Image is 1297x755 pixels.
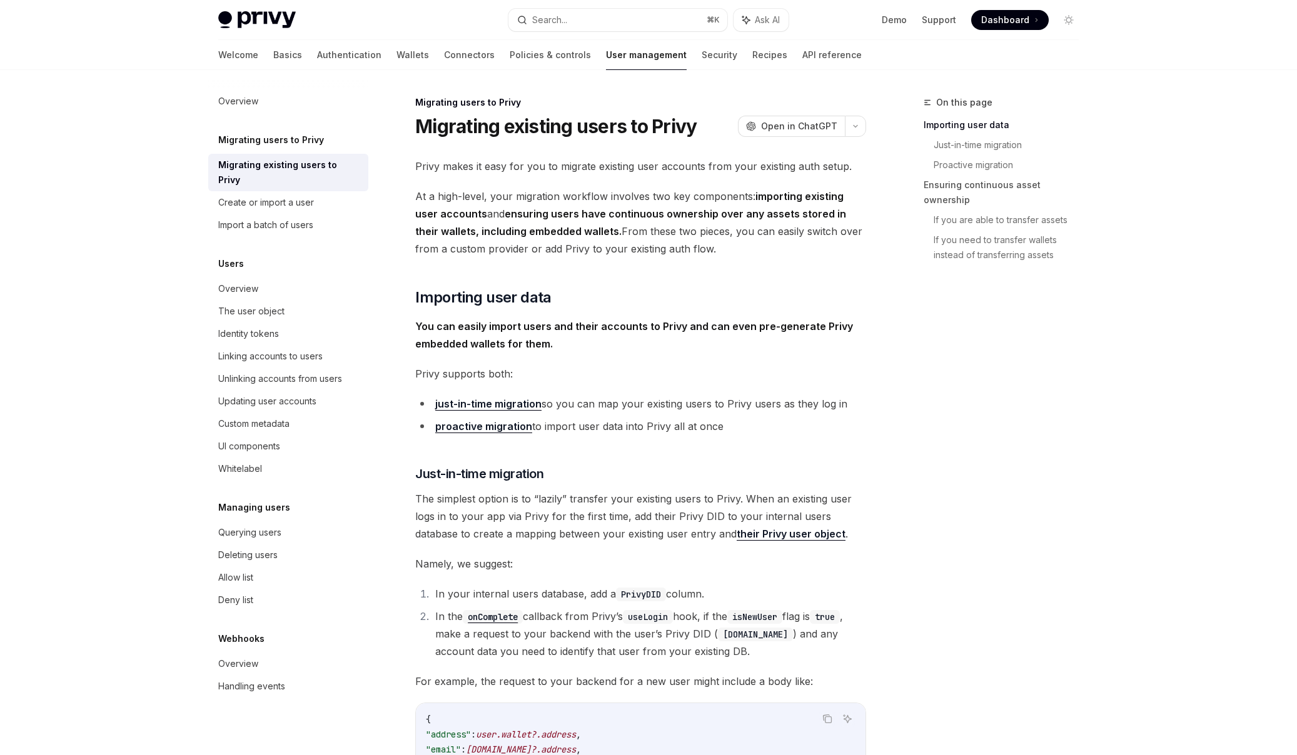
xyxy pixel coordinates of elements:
[208,345,368,367] a: Linking accounts to users
[444,40,495,70] a: Connectors
[576,744,581,755] span: ,
[466,744,576,755] span: [DOMAIN_NAME]?.address
[218,631,265,646] h5: Webhooks
[606,40,687,70] a: User management
[218,157,361,187] div: Migrating existing users to Privy
[218,132,324,147] h5: Migrating users to Privy
[727,610,782,624] code: isNewUser
[415,187,866,257] span: At a high-level, your migration workflow involves two key components: and From these two pieces, ...
[810,610,840,624] code: true
[208,675,368,697] a: Handling events
[208,435,368,457] a: UI components
[218,195,314,210] div: Create or import a user
[208,191,368,214] a: Create or import a user
[218,256,244,271] h5: Users
[208,544,368,566] a: Deleting users
[218,394,316,409] div: Updating user accounts
[317,40,381,70] a: Authentication
[936,95,992,110] span: On this page
[426,744,461,755] span: "email"
[839,711,855,727] button: Ask AI
[208,589,368,611] a: Deny list
[415,157,866,175] span: Privy makes it easy for you to migrate existing user accounts from your existing auth setup.
[463,610,523,624] code: onComplete
[208,300,368,322] a: The user object
[934,230,1089,265] a: If you need to transfer wallets instead of transferring assets
[431,585,866,602] li: In your internal users database, add a column.
[882,14,907,26] a: Demo
[208,457,368,480] a: Whitelabel
[435,397,542,411] a: just-in-time migration
[971,10,1049,30] a: Dashboard
[755,14,780,26] span: Ask AI
[802,40,862,70] a: API reference
[718,627,793,641] code: [DOMAIN_NAME]
[208,390,368,412] a: Updating user accounts
[218,349,323,364] div: Linking accounts to users
[508,9,727,31] button: Search...⌘K
[208,566,368,589] a: Allow list
[218,40,258,70] a: Welcome
[819,711,835,727] button: Copy the contents from the code block
[922,14,956,26] a: Support
[415,287,552,307] span: Importing user data
[218,281,258,296] div: Overview
[576,729,581,740] span: ,
[218,11,296,29] img: light logo
[415,490,866,542] span: The simplest option is to “lazily” transfer your existing users to Privy. When an existing user l...
[1059,10,1079,30] button: Toggle dark mode
[734,9,789,31] button: Ask AI
[218,570,253,585] div: Allow list
[616,587,666,601] code: PrivyDID
[208,367,368,390] a: Unlinking accounts from users
[752,40,787,70] a: Recipes
[463,610,523,622] a: onComplete
[415,207,846,237] strong: ensuring users have continuous ownership over any assets stored in their wallets, including embed...
[532,12,567,27] div: Search...
[471,729,476,740] span: :
[415,395,866,412] li: so you can map your existing users to Privy users as they log in
[934,135,1089,155] a: Just-in-time migration
[435,420,532,433] a: proactive migration
[218,679,285,694] div: Handling events
[431,607,866,660] li: In the callback from Privy’s hook, if the flag is , make a request to your backend with the user’...
[218,461,262,476] div: Whitelabel
[208,214,368,236] a: Import a batch of users
[476,729,576,740] span: user.wallet?.address
[738,116,845,137] button: Open in ChatGPT
[273,40,302,70] a: Basics
[934,210,1089,230] a: If you are able to transfer assets
[218,217,313,232] div: Import a batch of users
[208,652,368,675] a: Overview
[218,94,258,109] div: Overview
[426,714,431,725] span: {
[924,115,1089,135] a: Importing user data
[218,371,342,386] div: Unlinking accounts from users
[415,417,866,435] li: to import user data into Privy all at once
[415,115,697,137] h1: Migrating existing users to Privy
[218,656,258,671] div: Overview
[208,322,368,345] a: Identity tokens
[415,555,866,572] span: Namely, we suggest:
[218,547,278,562] div: Deleting users
[737,527,845,541] a: their Privy user object
[934,155,1089,175] a: Proactive migration
[702,40,737,70] a: Security
[623,610,673,624] code: useLogin
[218,439,280,454] div: UI components
[218,525,281,540] div: Querying users
[761,120,837,132] span: Open in ChatGPT
[218,500,290,515] h5: Managing users
[415,465,543,482] span: Just-in-time migration
[981,14,1029,26] span: Dashboard
[208,412,368,435] a: Custom metadata
[218,304,285,319] div: The user object
[415,96,866,109] div: Migrating users to Privy
[218,592,253,607] div: Deny list
[208,154,368,191] a: Migrating existing users to Privy
[707,15,720,25] span: ⌘ K
[461,744,466,755] span: :
[208,521,368,544] a: Querying users
[924,175,1089,210] a: Ensuring continuous asset ownership
[208,277,368,300] a: Overview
